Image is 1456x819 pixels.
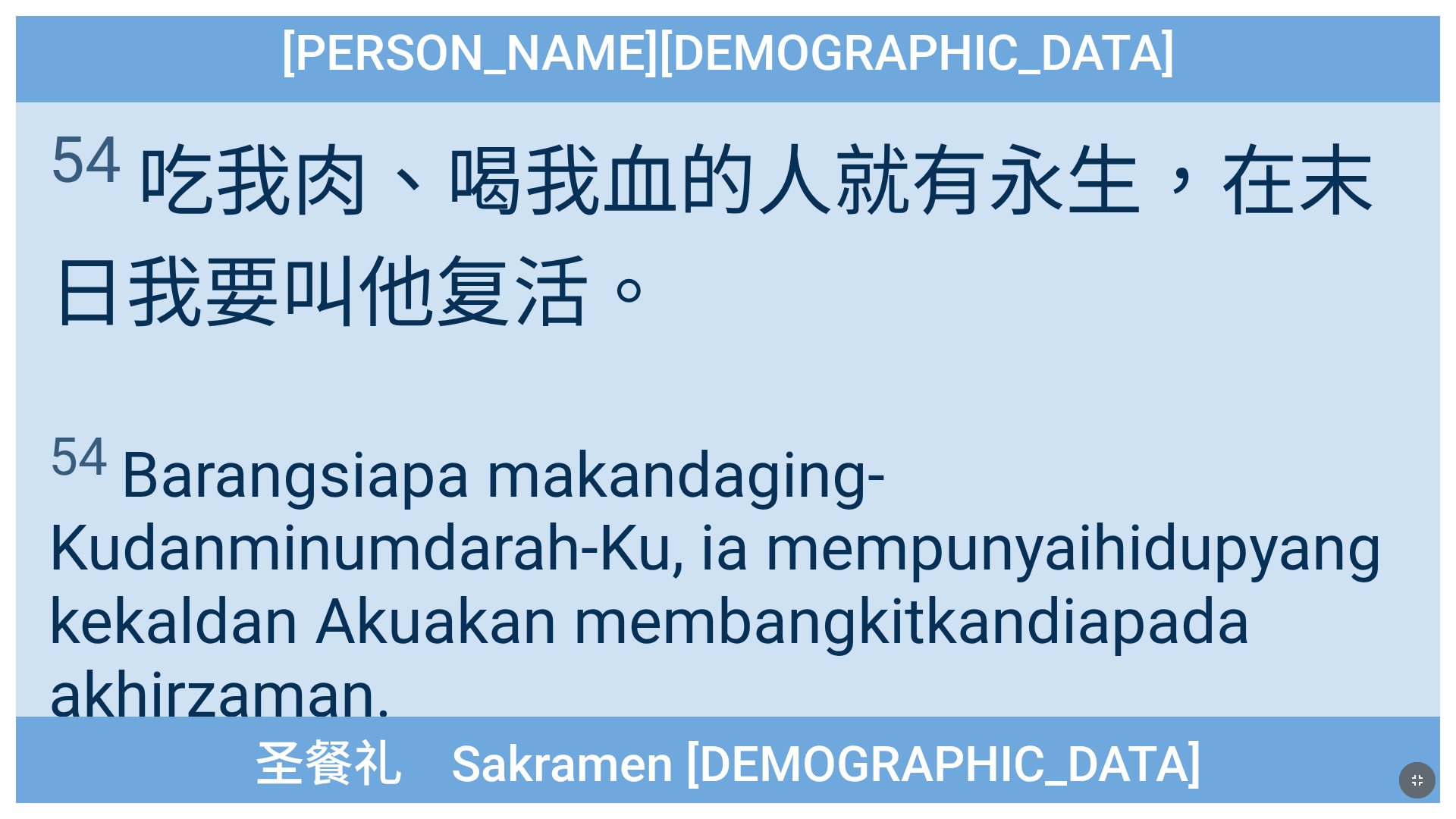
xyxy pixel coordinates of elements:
[49,136,1375,339] wg2192: 永
[375,658,392,732] wg2250: .
[435,248,667,339] wg846: 复活
[49,136,1375,339] wg3450: 血
[49,511,1382,732] wg129: , ia mempunyai
[49,136,1375,339] wg129: 的人就有
[49,136,1375,339] wg2532: 在末
[49,585,1250,732] wg166: dan Aku
[49,585,1250,732] wg2504: akan membangkitkan
[49,511,1382,732] wg2532: minum
[49,136,1375,339] wg2222: ，
[49,511,1382,732] wg2192: hidup
[49,585,1250,732] wg450: dia
[49,136,1375,339] wg5176: 我
[49,585,1250,732] wg846: pada akhir
[49,136,1375,339] wg2532: 喝我
[49,122,121,198] sup: 54
[203,248,667,339] wg1473: 要叫他
[49,438,1382,732] wg5176: daging-Ku
[186,658,392,732] wg2078: zaman
[49,248,667,339] wg2078: 日
[49,511,1382,732] wg4095: darah-Ku
[49,136,1375,339] wg4561: 、
[49,119,1407,342] span: 吃
[126,248,667,339] wg2250: 我
[49,136,1375,339] wg166: 生
[49,426,1407,733] span: Barangsiapa makan
[590,248,667,339] wg450: 。
[49,511,1382,732] wg2222: yang kekal
[255,724,1202,795] span: 圣餐礼 Sakramen [DEMOGRAPHIC_DATA]
[49,511,1382,732] wg4561: dan
[49,136,1375,339] wg3450: 肉
[49,426,108,488] sup: 54
[281,24,1175,82] span: [PERSON_NAME][DEMOGRAPHIC_DATA]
